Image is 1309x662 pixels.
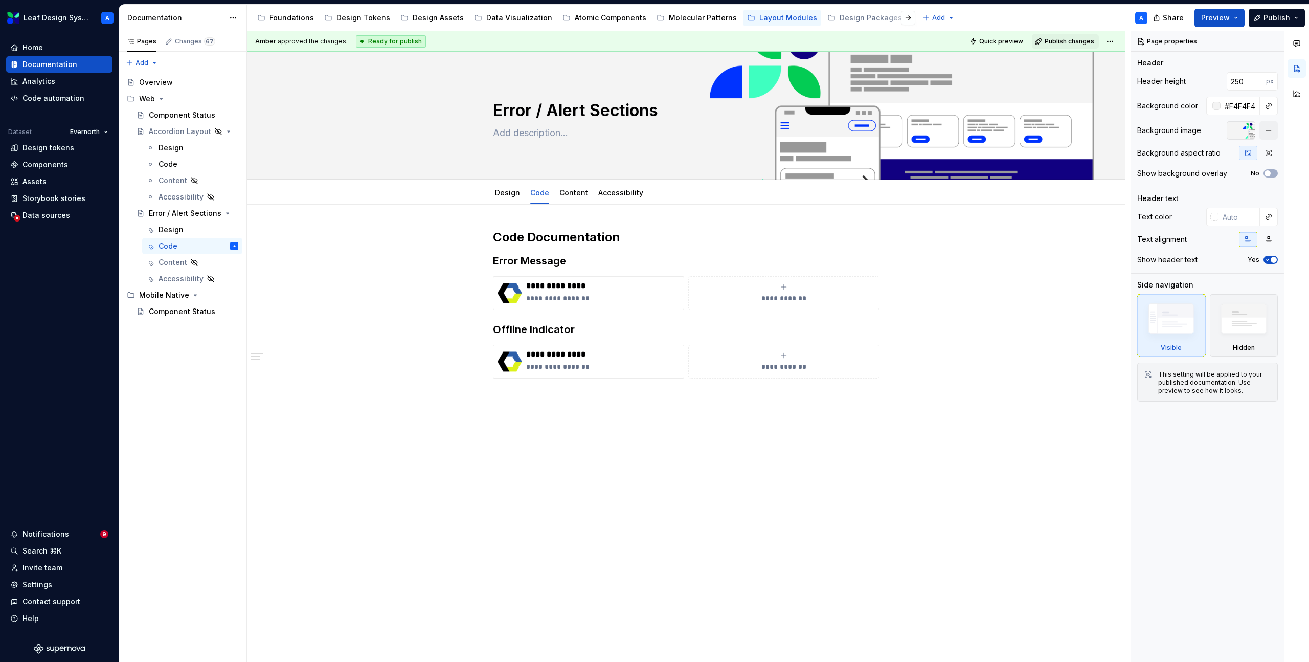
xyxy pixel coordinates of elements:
[123,74,242,91] a: Overview
[1158,370,1271,395] div: This setting will be applied to your published documentation. Use preview to see how it looks.
[6,593,112,610] button: Contact support
[142,222,242,238] a: Design
[396,10,468,26] a: Design Assets
[149,126,211,137] div: Accordion Layout
[159,257,187,268] div: Content
[127,13,224,23] div: Documentation
[1032,34,1099,49] button: Publish changes
[413,13,464,23] div: Design Assets
[1137,125,1201,136] div: Background image
[1248,256,1259,264] label: Yes
[1137,255,1198,265] div: Show header text
[493,322,879,337] h3: Offline Indicator
[320,10,394,26] a: Design Tokens
[669,13,737,23] div: Molecular Patterns
[123,74,242,320] div: Page tree
[159,143,184,153] div: Design
[6,140,112,156] a: Design tokens
[142,271,242,287] a: Accessibility
[1266,77,1274,85] p: px
[1137,76,1186,86] div: Header height
[598,188,643,197] a: Accessibility
[253,8,917,28] div: Page tree
[491,98,877,123] textarea: Error / Alert Sections
[132,107,242,123] a: Component Status
[139,290,189,300] div: Mobile Native
[159,175,187,186] div: Content
[22,193,85,204] div: Storybook stories
[253,10,318,26] a: Foundations
[142,189,242,205] a: Accessibility
[22,613,39,624] div: Help
[204,37,215,46] span: 67
[2,7,117,29] button: Leaf Design SystemA
[336,13,390,23] div: Design Tokens
[149,110,215,120] div: Component Status
[1263,13,1290,23] span: Publish
[1045,37,1094,46] span: Publish changes
[6,207,112,224] a: Data sources
[6,190,112,207] a: Storybook stories
[123,91,242,107] div: Web
[159,225,184,235] div: Design
[6,73,112,90] a: Analytics
[932,14,945,22] span: Add
[159,159,177,169] div: Code
[1201,13,1230,23] span: Preview
[823,10,917,26] a: Design Packages
[594,182,647,203] div: Accessibility
[123,56,161,70] button: Add
[65,125,112,139] button: Evernorth
[1137,58,1163,68] div: Header
[159,241,177,251] div: Code
[22,546,61,556] div: Search ⌘K
[22,143,74,153] div: Design tokens
[123,287,242,303] div: Mobile Native
[6,39,112,56] a: Home
[1137,193,1179,204] div: Header text
[491,182,524,203] div: Design
[24,13,89,23] div: Leaf Design System
[100,530,108,538] span: 9
[919,11,958,25] button: Add
[142,172,242,189] a: Content
[1137,294,1206,357] div: Visible
[139,94,155,104] div: Web
[575,13,646,23] div: Atomic Components
[6,90,112,106] a: Code automation
[34,644,85,654] svg: Supernova Logo
[22,580,52,590] div: Settings
[6,560,112,576] a: Invite team
[149,306,215,317] div: Component Status
[979,37,1023,46] span: Quick preview
[6,157,112,173] a: Components
[1194,9,1245,27] button: Preview
[1249,9,1305,27] button: Publish
[136,59,148,67] span: Add
[1218,208,1260,226] input: Auto
[22,563,62,573] div: Invite team
[132,205,242,222] a: Error / Alert Sections
[233,241,236,251] div: A
[142,254,242,271] a: Content
[7,12,19,24] img: 6e787e26-f4c0-4230-8924-624fe4a2d214.png
[255,37,348,46] span: approved the changes.
[1139,14,1143,22] div: A
[127,37,156,46] div: Pages
[159,274,204,284] div: Accessibility
[1221,97,1260,115] input: Auto
[652,10,741,26] a: Molecular Patterns
[1227,72,1266,91] input: Auto
[255,37,276,45] span: Amber
[558,10,650,26] a: Atomic Components
[486,13,552,23] div: Data Visualization
[149,208,221,218] div: Error / Alert Sections
[132,303,242,320] a: Component Status
[1251,169,1259,178] label: No
[966,34,1028,49] button: Quick preview
[142,140,242,156] a: Design
[269,13,314,23] div: Foundations
[493,254,879,268] h3: Error Message
[6,173,112,190] a: Assets
[6,543,112,559] button: Search ⌘K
